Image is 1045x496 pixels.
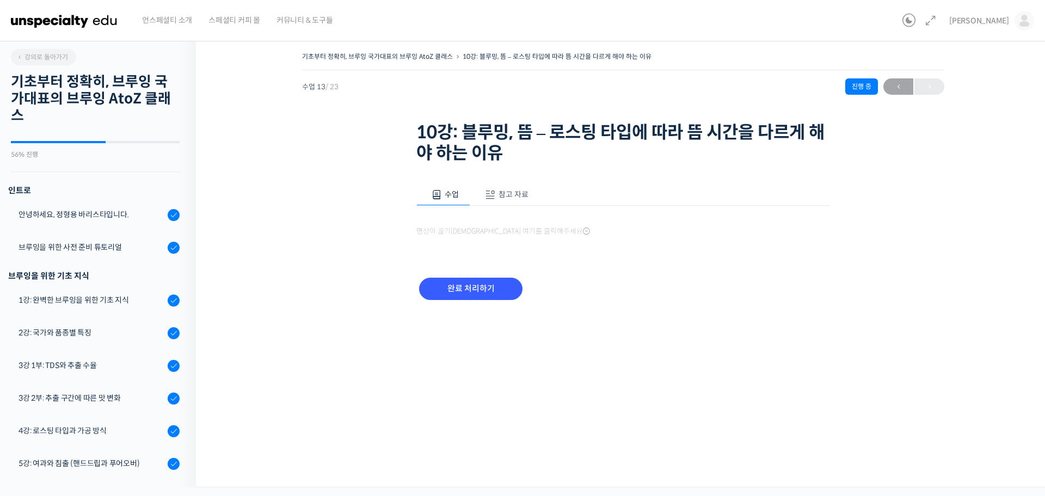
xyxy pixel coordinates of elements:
[883,79,913,94] span: ←
[416,122,830,164] h1: 10강: 블루밍, 뜸 – 로스팅 타입에 따라 뜸 시간을 다르게 해야 하는 이유
[845,78,878,95] div: 진행 중
[883,78,913,95] a: ←이전
[302,83,339,90] span: 수업 13
[11,74,180,125] h2: 기초부터 정확히, 브루잉 국가대표의 브루잉 AtoZ 클래스
[302,52,453,60] a: 기초부터 정확히, 브루잉 국가대표의 브루잉 AtoZ 클래스
[463,52,651,60] a: 10강: 블루밍, 뜸 – 로스팅 타입에 따라 뜸 시간을 다르게 해야 하는 이유
[416,227,590,236] span: 영상이 끊기[DEMOGRAPHIC_DATA] 여기를 클릭해주세요
[19,359,164,371] div: 3강 1부: TDS와 추출 수율
[16,53,68,61] span: 강의로 돌아가기
[19,294,164,306] div: 1강: 완벽한 브루잉을 위한 기초 지식
[19,457,164,469] div: 5강: 여과와 침출 (핸드드립과 푸어오버)
[8,268,180,283] div: 브루잉을 위한 기초 지식
[499,189,528,199] span: 참고 자료
[419,278,522,300] input: 완료 처리하기
[19,425,164,437] div: 4강: 로스팅 타입과 가공 방식
[445,189,459,199] span: 수업
[949,16,1009,26] span: [PERSON_NAME]
[19,209,164,221] div: 안녕하세요, 정형용 바리스타입니다.
[11,151,180,158] div: 56% 진행
[19,327,164,339] div: 2강: 국가와 품종별 특징
[19,392,164,404] div: 3강 2부: 추출 구간에 따른 맛 변화
[325,82,339,91] span: / 23
[19,241,164,253] div: 브루잉을 위한 사전 준비 튜토리얼
[8,183,180,198] h3: 인트로
[11,49,76,65] a: 강의로 돌아가기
